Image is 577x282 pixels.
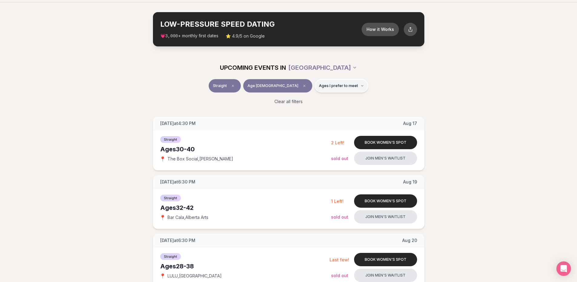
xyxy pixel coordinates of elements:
span: Aug 19 [403,179,417,185]
span: 📍 [160,215,165,220]
span: 💗 + monthly first dates [160,33,218,39]
span: 📍 [160,156,165,161]
span: Clear event type filter [229,82,237,89]
span: Last few! [330,257,349,262]
button: Clear all filters [271,95,306,108]
div: Open Intercom Messenger [556,261,571,276]
span: [DATE] at 6:30 PM [160,179,195,185]
button: Book women's spot [354,253,417,266]
button: Join men's waitlist [354,152,417,165]
h2: LOW-PRESSURE SPEED DATING [160,19,362,29]
button: Join men's waitlist [354,210,417,223]
span: 📍 [160,274,165,278]
button: Join men's waitlist [354,269,417,282]
span: Aug 20 [402,237,417,243]
span: The Box Social , [PERSON_NAME] [167,156,233,162]
span: Clear age [301,82,308,89]
button: [GEOGRAPHIC_DATA] [288,61,357,74]
span: [DATE] at 6:30 PM [160,237,195,243]
span: Sold Out [331,214,348,220]
span: Aug 17 [403,120,417,126]
span: Straight [160,195,181,201]
button: Age [DEMOGRAPHIC_DATA]Clear age [243,79,312,92]
div: Ages 30-40 [160,145,331,153]
button: Book women's spot [354,194,417,208]
div: Ages 28-38 [160,262,330,270]
span: 1 Left! [331,199,343,204]
span: Age [DEMOGRAPHIC_DATA] [247,83,298,88]
button: Book women's spot [354,136,417,149]
span: Straight [160,136,181,143]
button: Ages I prefer to meet [315,79,368,92]
span: 2 Left! [331,140,344,145]
div: Ages 32-42 [160,203,331,212]
span: Ages I prefer to meet [319,83,358,88]
span: Sold Out [331,273,348,278]
span: Bar Cala , Alberta Arts [167,214,208,220]
button: StraightClear event type filter [209,79,241,92]
span: ⭐ 4.9/5 on Google [226,33,265,39]
span: Straight [160,253,181,260]
span: UPCOMING EVENTS IN [220,63,286,72]
span: Straight [213,83,227,88]
span: LULU , [GEOGRAPHIC_DATA] [167,273,222,279]
button: How it Works [362,23,399,36]
span: [DATE] at 4:30 PM [160,120,196,126]
span: 3,000 [165,34,178,39]
span: Sold Out [331,156,348,161]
